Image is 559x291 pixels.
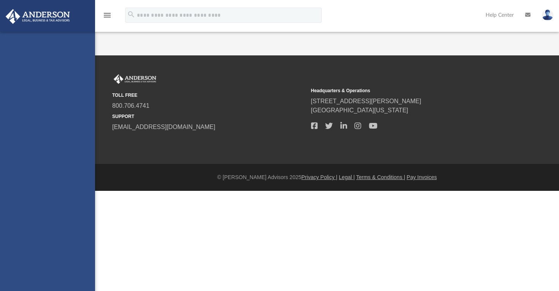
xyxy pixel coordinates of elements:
small: Headquarters & Operations [311,87,505,94]
i: menu [103,11,112,20]
small: TOLL FREE [112,92,306,99]
a: Privacy Policy | [302,174,338,180]
img: User Pic [542,9,553,20]
a: Pay Invoices [407,174,437,180]
a: menu [103,14,112,20]
a: [EMAIL_ADDRESS][DOMAIN_NAME] [112,124,215,130]
a: [STREET_ADDRESS][PERSON_NAME] [311,98,421,104]
img: Anderson Advisors Platinum Portal [3,9,72,24]
div: © [PERSON_NAME] Advisors 2025 [95,173,559,181]
a: Legal | [339,174,355,180]
a: Terms & Conditions | [356,174,405,180]
a: 800.706.4741 [112,102,149,109]
img: Anderson Advisors Platinum Portal [112,74,158,84]
i: search [127,10,135,19]
small: SUPPORT [112,113,306,120]
a: [GEOGRAPHIC_DATA][US_STATE] [311,107,408,113]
